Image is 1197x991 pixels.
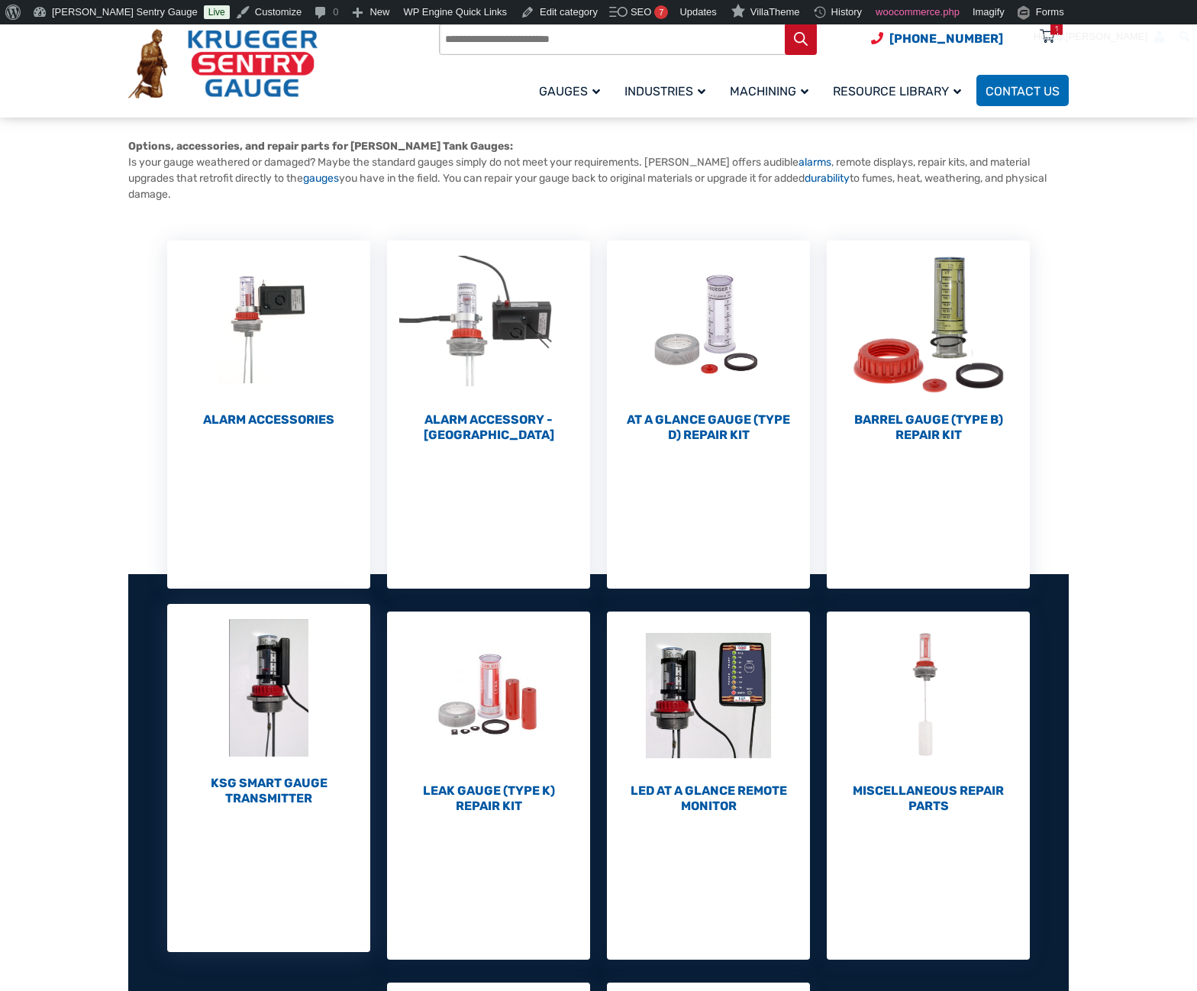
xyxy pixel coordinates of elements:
[607,612,810,814] a: Visit product category LED At A Glance Remote Monitor
[167,412,370,428] h2: Alarm Accessories
[387,240,590,443] a: Visit product category Alarm Accessory - DC
[827,612,1030,814] a: Visit product category Miscellaneous Repair Parts
[387,412,590,443] h2: Alarm Accessory - [GEOGRAPHIC_DATA]
[204,5,230,19] a: Live
[827,783,1030,814] h2: Miscellaneous Repair Parts
[539,84,600,98] span: Gauges
[624,84,705,98] span: Industries
[167,240,370,428] a: Visit product category Alarm Accessories
[730,84,808,98] span: Machining
[827,240,1030,443] a: Visit product category Barrel Gauge (Type B) Repair Kit
[387,240,590,408] img: Alarm Accessory - DC
[128,138,1069,202] p: Is your gauge weathered or damaged? Maybe the standard gauges simply do not meet your requirement...
[167,776,370,806] h2: KSG Smart Gauge Transmitter
[827,412,1030,443] h2: Barrel Gauge (Type B) Repair Kit
[387,612,590,814] a: Visit product category Leak Gauge (Type K) Repair Kit
[1066,31,1147,42] span: [PERSON_NAME]
[607,240,810,443] a: Visit product category At a Glance Gauge (Type D) Repair Kit
[530,73,615,108] a: Gauges
[167,604,370,772] img: KSG Smart Gauge Transmitter
[876,6,960,18] span: woocommerce.php
[128,140,513,153] strong: Options, accessories, and repair parts for [PERSON_NAME] Tank Gauges:
[833,84,961,98] span: Resource Library
[607,412,810,443] h2: At a Glance Gauge (Type D) Repair Kit
[654,5,668,19] div: 7
[387,783,590,814] h2: Leak Gauge (Type K) Repair Kit
[721,73,824,108] a: Machining
[167,604,370,806] a: Visit product category KSG Smart Gauge Transmitter
[871,29,1003,48] a: Phone Number (920) 434-8860
[1028,24,1173,49] a: Howdy,
[128,29,318,99] img: Krueger Sentry Gauge
[824,73,976,108] a: Resource Library
[607,240,810,408] img: At a Glance Gauge (Type D) Repair Kit
[827,240,1030,408] img: Barrel Gauge (Type B) Repair Kit
[167,240,370,408] img: Alarm Accessories
[889,31,1003,46] span: [PHONE_NUMBER]
[303,172,339,185] a: gauges
[827,612,1030,780] img: Miscellaneous Repair Parts
[607,783,810,814] h2: LED At A Glance Remote Monitor
[805,172,850,185] a: durability
[986,84,1060,98] span: Contact Us
[387,612,590,780] img: Leak Gauge (Type K) Repair Kit
[615,73,721,108] a: Industries
[976,75,1069,106] a: Contact Us
[607,612,810,780] img: LED At A Glance Remote Monitor
[799,156,831,169] a: alarms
